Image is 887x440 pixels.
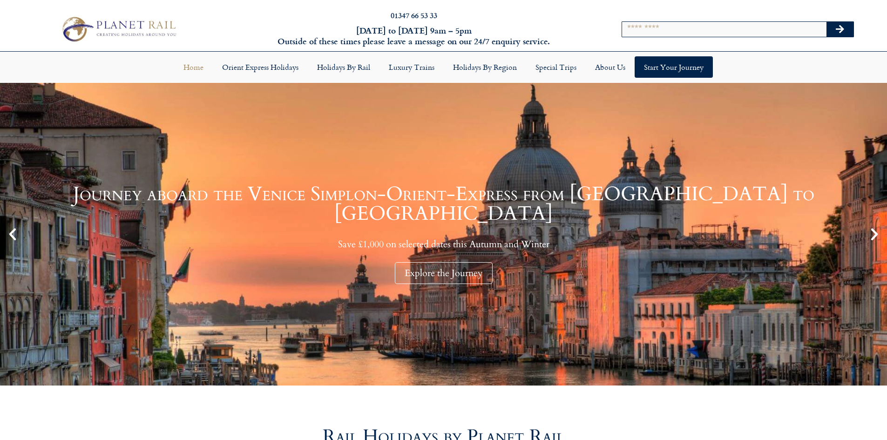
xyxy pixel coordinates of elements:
[867,226,882,242] div: Next slide
[57,14,179,44] img: Planet Rail Train Holidays Logo
[213,56,308,78] a: Orient Express Holidays
[826,22,853,37] button: Search
[586,56,635,78] a: About Us
[635,56,713,78] a: Start your Journey
[23,184,864,223] h1: Journey aboard the Venice Simplon-Orient-Express from [GEOGRAPHIC_DATA] to [GEOGRAPHIC_DATA]
[444,56,526,78] a: Holidays by Region
[379,56,444,78] a: Luxury Trains
[23,238,864,250] p: Save £1,000 on selected dates this Autumn and Winter
[174,56,213,78] a: Home
[5,56,882,78] nav: Menu
[395,262,493,284] div: Explore the Journey
[526,56,586,78] a: Special Trips
[391,10,437,20] a: 01347 66 53 33
[239,25,589,47] h6: [DATE] to [DATE] 9am – 5pm Outside of these times please leave a message on our 24/7 enquiry serv...
[308,56,379,78] a: Holidays by Rail
[5,226,20,242] div: Previous slide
